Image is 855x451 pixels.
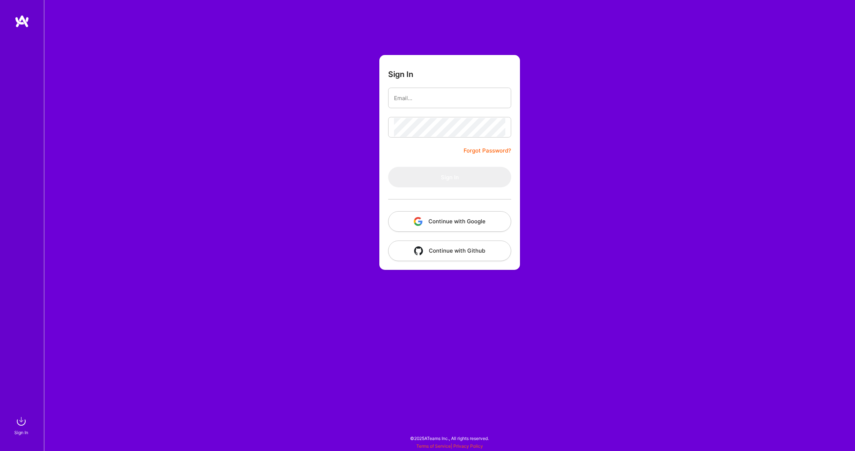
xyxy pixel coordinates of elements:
[15,15,29,28] img: logo
[44,429,855,447] div: © 2025 ATeams Inc., All rights reserved.
[14,429,28,436] div: Sign In
[464,146,511,155] a: Forgot Password?
[416,443,483,449] span: |
[414,217,423,226] img: icon
[414,246,423,255] img: icon
[388,211,511,232] button: Continue with Google
[14,414,29,429] img: sign in
[394,89,505,107] input: Email...
[388,167,511,187] button: Sign In
[388,70,413,79] h3: Sign In
[15,414,29,436] a: sign inSign In
[388,241,511,261] button: Continue with Github
[453,443,483,449] a: Privacy Policy
[416,443,451,449] a: Terms of Service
